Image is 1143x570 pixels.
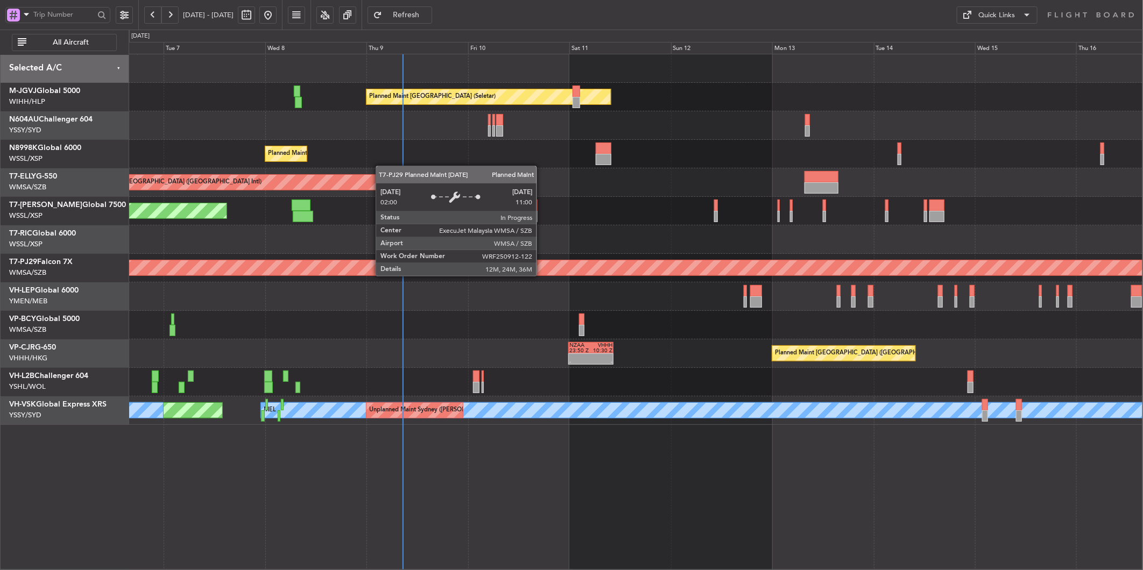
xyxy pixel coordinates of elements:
[369,89,496,105] div: Planned Maint [GEOGRAPHIC_DATA] (Seletar)
[9,230,32,237] span: T7-RIC
[9,315,36,323] span: VP-BCY
[9,154,43,163] a: WSSL/XSP
[9,211,43,220] a: WSSL/XSP
[9,97,45,106] a: WIHH/HLP
[9,116,93,123] a: N604AUChallenger 604
[9,87,80,95] a: M-JGVJGlobal 5000
[591,343,612,348] div: VHHH
[9,287,35,294] span: VH-LEP
[9,344,56,351] a: VP-CJRG-650
[591,359,612,365] div: -
[183,10,234,20] span: [DATE] - [DATE]
[591,348,612,353] div: 10:30 Z
[9,201,82,209] span: T7-[PERSON_NAME]
[569,42,671,55] div: Sat 11
[9,258,37,266] span: T7-PJ29
[29,39,113,46] span: All Aircraft
[9,353,47,363] a: VHHH/HKG
[9,144,38,152] span: N8998K
[569,343,591,348] div: NZAA
[975,42,1076,55] div: Wed 15
[384,11,428,19] span: Refresh
[9,144,81,152] a: N8998KGlobal 6000
[979,10,1015,21] div: Quick Links
[9,372,34,380] span: VH-L2B
[9,173,36,180] span: T7-ELLY
[368,6,432,24] button: Refresh
[9,268,46,277] a: WMSA/SZB
[775,345,955,361] div: Planned Maint [GEOGRAPHIC_DATA] ([GEOGRAPHIC_DATA] Intl)
[9,87,37,95] span: M-JGVJ
[468,42,569,55] div: Fri 10
[131,32,150,41] div: [DATE]
[9,344,35,351] span: VP-CJR
[265,42,366,55] div: Wed 8
[9,125,41,135] a: YSSY/SYD
[9,325,46,334] a: WMSA/SZB
[9,382,46,391] a: YSHL/WOL
[9,401,36,408] span: VH-VSK
[12,34,117,51] button: All Aircraft
[671,42,772,55] div: Sun 12
[9,116,39,123] span: N604AU
[957,6,1038,24] button: Quick Links
[164,42,265,55] div: Tue 7
[772,42,873,55] div: Mon 13
[9,401,107,408] a: VH-VSKGlobal Express XRS
[82,174,262,190] div: Planned Maint [GEOGRAPHIC_DATA] ([GEOGRAPHIC_DATA] Intl)
[9,315,80,323] a: VP-BCYGlobal 5000
[9,296,47,306] a: YMEN/MEB
[9,410,41,420] a: YSSY/SYD
[264,402,276,418] div: MEL
[569,359,591,365] div: -
[9,258,73,266] a: T7-PJ29Falcon 7X
[9,230,76,237] a: T7-RICGlobal 6000
[369,402,502,418] div: Unplanned Maint Sydney ([PERSON_NAME] Intl)
[33,6,94,23] input: Trip Number
[9,201,126,209] a: T7-[PERSON_NAME]Global 7500
[9,287,79,294] a: VH-LEPGlobal 6000
[874,42,975,55] div: Tue 14
[9,173,57,180] a: T7-ELLYG-550
[366,42,468,55] div: Thu 9
[9,239,43,249] a: WSSL/XSP
[9,182,46,192] a: WMSA/SZB
[268,146,394,162] div: Planned Maint [GEOGRAPHIC_DATA] (Seletar)
[569,348,591,353] div: 23:50 Z
[9,372,88,380] a: VH-L2BChallenger 604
